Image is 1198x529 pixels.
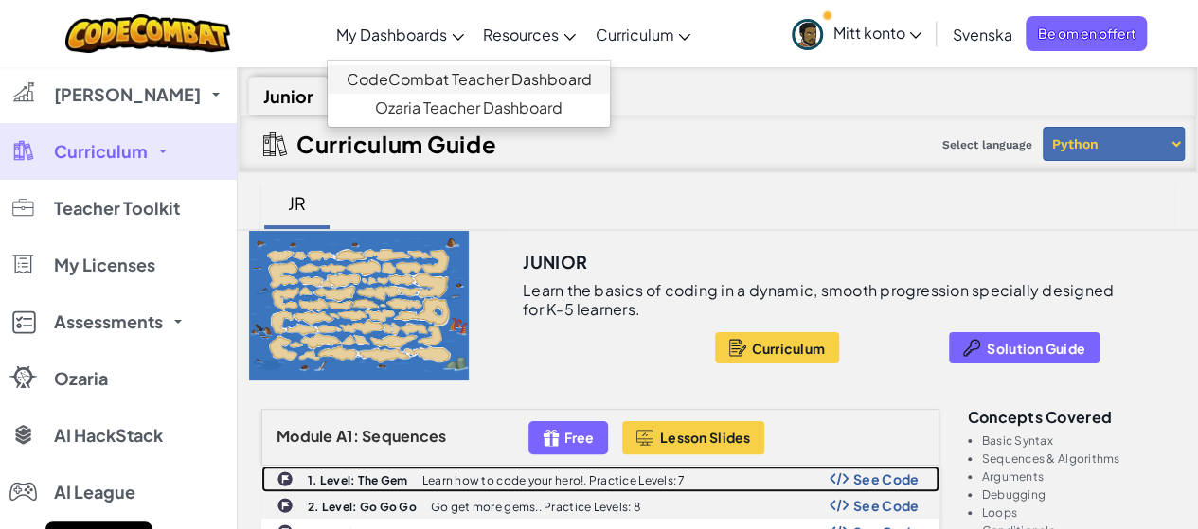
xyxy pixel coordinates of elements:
span: Module [277,426,333,446]
a: 2. Level: Go Go Go Go get more gems.. Practice Levels: 8 Show Code Logo See Code [261,492,939,519]
h2: Curriculum Guide [296,131,496,157]
a: CodeCombat Teacher Dashboard [328,65,610,94]
span: AI League [54,484,135,501]
p: Learn the basics of coding in a dynamic, smooth progression specially designed for K-5 learners. [523,281,1127,319]
img: Show Code Logo [830,472,849,485]
a: 1. Level: The Gem Learn how to code your hero!. Practice Levels: 7 Show Code Logo See Code [261,466,939,492]
a: Svenska [942,9,1021,60]
span: Teacher Toolkit [54,200,180,217]
span: Assessments [54,313,163,330]
span: Lesson Slides [660,430,751,445]
li: Sequences & Algorithms [982,452,1175,465]
span: See Code [853,471,920,486]
span: Curriculum [54,143,148,160]
span: Curriculum [595,25,673,44]
img: avatar [792,19,823,50]
span: Solution Guide [987,341,1085,356]
span: [PERSON_NAME] [54,86,201,103]
b: 1. Level: The Gem [308,473,408,487]
span: My Licenses [54,256,155,273]
span: AI HackStack [54,427,163,444]
span: See Code [853,498,920,513]
p: Go get more gems.. Practice Levels: 8 [431,501,641,513]
a: My Dashboards [327,9,474,60]
span: Resources [483,25,559,44]
li: Debugging [982,488,1175,501]
img: IconChallengeLevel.svg [277,470,294,487]
span: My Dashboards [336,25,447,44]
img: CodeCombat logo [65,14,231,53]
button: Lesson Slides [622,421,765,454]
img: Show Code Logo [830,499,849,512]
a: Curriculum [585,9,700,60]
img: IconFreeLevelv2.svg [543,427,560,449]
b: 2. Level: Go Go Go [308,500,417,514]
a: Mitt konto [782,4,931,63]
p: Learn how to code your hero!. Practice Levels: 7 [422,474,686,486]
div: Junior [248,77,329,115]
li: Loops [982,506,1175,519]
h3: Concepts covered [968,409,1175,425]
div: JR [269,181,325,225]
img: IconChallengeLevel.svg [277,497,294,514]
button: Solution Guide [949,332,1100,363]
span: Mitt konto [832,23,921,43]
li: Basic Syntax [982,434,1175,447]
a: Be om en offert [1026,16,1147,51]
h3: Junior [523,248,587,276]
a: Ozaria Teacher Dashboard [328,94,610,122]
img: IconCurriculumGuide.svg [263,132,287,156]
span: Svenska [952,25,1011,44]
span: Free [564,430,594,445]
span: Ozaria [54,370,108,387]
button: Curriculum [715,332,839,363]
span: Curriculum [751,341,825,356]
span: A1: Sequences [336,426,447,446]
a: Resources [474,9,585,60]
span: Select language [935,131,1040,159]
li: Arguments [982,470,1175,483]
